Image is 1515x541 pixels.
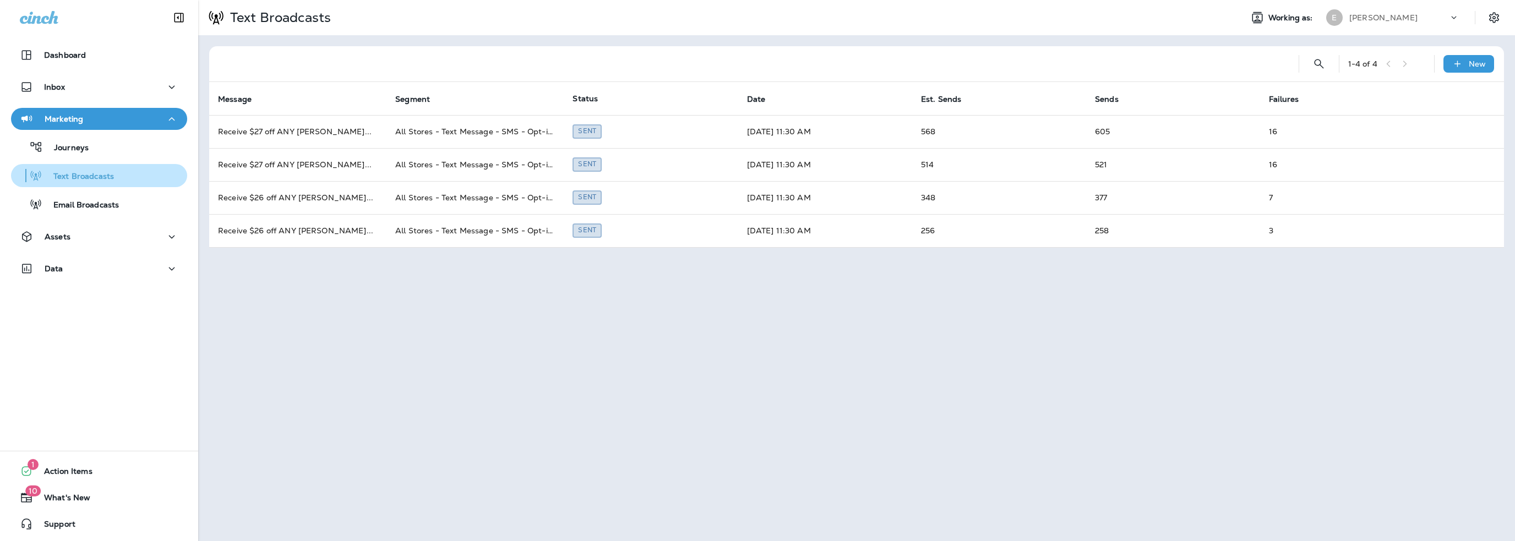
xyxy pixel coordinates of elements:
[738,148,912,181] td: [DATE] 11:30 AM
[573,225,602,234] span: Created by Shane Kump
[209,148,386,181] td: Receive $27 off ANY [PERSON_NAME] ...
[386,181,564,214] td: All Stores - Text Message - SMS - Opt-ins
[386,214,564,247] td: All Stores - Text Message - SMS - Opt-ins
[386,115,564,148] td: All Stores - Text Message - SMS - Opt-ins
[921,95,961,104] span: Est. Sends
[1086,181,1260,214] td: 377
[395,95,430,104] span: Segment
[912,181,1086,214] td: 348
[1469,59,1486,68] p: New
[573,223,602,237] div: Sent
[912,115,1086,148] td: 568
[45,264,63,273] p: Data
[33,467,92,480] span: Action Items
[1260,214,1434,247] td: 3
[209,214,386,247] td: Receive $26 off ANY [PERSON_NAME] ...
[226,9,331,26] p: Text Broadcasts
[921,94,976,104] span: Est. Sends
[1095,95,1119,104] span: Sends
[1095,94,1133,104] span: Sends
[1268,13,1315,23] span: Working as:
[573,190,602,204] div: Sent
[218,94,266,104] span: Message
[1086,214,1260,247] td: 258
[738,115,912,148] td: [DATE] 11:30 AM
[386,148,564,181] td: All Stores - Text Message - SMS - Opt-ins
[1308,53,1330,75] button: Search Text Broadcasts
[1269,94,1313,104] span: Failures
[747,95,766,104] span: Date
[11,226,187,248] button: Assets
[209,181,386,214] td: Receive $26 off ANY [PERSON_NAME] ...
[11,76,187,98] button: Inbox
[573,125,602,135] span: Created by Shane Kump
[573,159,602,168] span: Created by Shane Kump
[42,172,114,182] p: Text Broadcasts
[573,157,602,171] div: Sent
[44,83,65,91] p: Inbox
[45,114,83,123] p: Marketing
[1086,115,1260,148] td: 605
[1349,13,1418,22] p: [PERSON_NAME]
[1086,148,1260,181] td: 521
[738,214,912,247] td: [DATE] 11:30 AM
[11,164,187,187] button: Text Broadcasts
[1348,59,1377,68] div: 1 - 4 of 4
[1260,148,1434,181] td: 16
[33,520,75,533] span: Support
[44,51,86,59] p: Dashboard
[33,493,90,506] span: What's New
[573,192,602,201] span: Created by Shane Kump
[42,200,119,211] p: Email Broadcasts
[11,487,187,509] button: 10What's New
[573,124,602,138] div: Sent
[1326,9,1343,26] div: E
[1260,181,1434,214] td: 7
[1260,115,1434,148] td: 16
[25,485,41,496] span: 10
[11,258,187,280] button: Data
[738,181,912,214] td: [DATE] 11:30 AM
[11,460,187,482] button: 1Action Items
[45,232,70,241] p: Assets
[164,7,194,29] button: Collapse Sidebar
[43,143,89,154] p: Journeys
[747,94,780,104] span: Date
[912,214,1086,247] td: 256
[11,193,187,216] button: Email Broadcasts
[218,95,252,104] span: Message
[11,513,187,535] button: Support
[1484,8,1504,28] button: Settings
[11,135,187,159] button: Journeys
[573,94,598,103] span: Status
[11,108,187,130] button: Marketing
[912,148,1086,181] td: 514
[11,44,187,66] button: Dashboard
[1269,95,1299,104] span: Failures
[395,94,444,104] span: Segment
[28,459,39,470] span: 1
[209,115,386,148] td: Receive $27 off ANY [PERSON_NAME] ...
